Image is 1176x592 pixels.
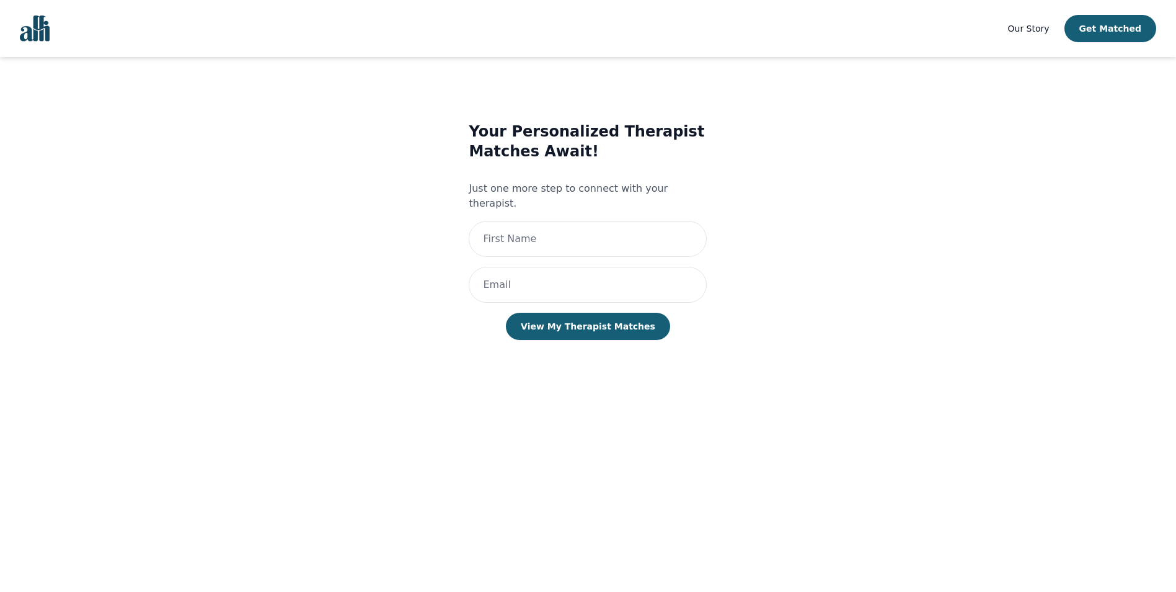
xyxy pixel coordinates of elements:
h3: Your Personalized Therapist Matches Await! [469,122,707,161]
p: Just one more step to connect with your therapist. [469,181,707,211]
img: alli logo [20,16,50,42]
input: Email [469,267,707,303]
input: First Name [469,221,707,257]
button: View My Therapist Matches [506,313,670,340]
span: Our Story [1008,24,1050,34]
button: Get Matched [1064,15,1156,42]
a: Our Story [1008,21,1050,36]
